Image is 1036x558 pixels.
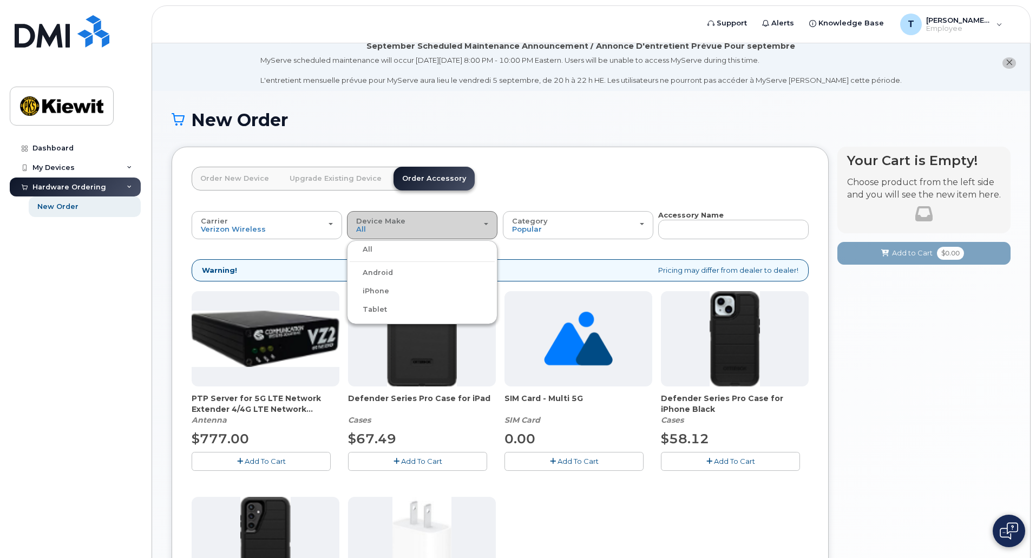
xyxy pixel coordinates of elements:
span: Carrier [201,216,228,225]
span: Add To Cart [401,457,442,465]
span: $777.00 [192,431,249,447]
em: SIM Card [504,415,540,425]
button: Category Popular [503,211,653,239]
img: defenderiphone14.png [710,291,760,386]
span: PTP Server for 5G LTE Network Extender 4/4G LTE Network Extender 3 [192,393,339,415]
span: Popular [512,225,542,233]
div: MyServe scheduled maintenance will occur [DATE][DATE] 8:00 PM - 10:00 PM Eastern. Users will be u... [260,55,902,86]
em: Antenna [192,415,227,425]
span: Category [512,216,548,225]
span: All [356,225,366,233]
span: Add To Cart [714,457,755,465]
span: Add to Cart [892,248,933,258]
button: Add To Cart [348,452,487,471]
img: Open chat [1000,522,1018,540]
span: 0.00 [504,431,535,447]
div: Defender Series Pro Case for iPad [348,393,496,425]
label: Android [350,266,393,279]
div: Defender Series Pro Case for iPhone Black [661,393,809,425]
em: Cases [661,415,684,425]
h1: New Order [172,110,1011,129]
a: Upgrade Existing Device [281,167,390,191]
span: $0.00 [937,247,964,260]
button: Add To Cart [661,452,800,471]
label: Tablet [350,303,387,316]
span: Defender Series Pro Case for iPhone Black [661,393,809,415]
span: Device Make [356,216,405,225]
em: Cases [348,415,371,425]
img: defenderipad10thgen.png [387,291,457,386]
span: Defender Series Pro Case for iPad [348,393,496,415]
button: Add To Cart [504,452,644,471]
strong: Warning! [202,265,237,275]
span: $67.49 [348,431,396,447]
strong: Accessory Name [658,211,724,219]
button: close notification [1002,57,1016,69]
label: iPhone [350,285,389,298]
span: Add To Cart [558,457,599,465]
button: Add to Cart $0.00 [837,242,1011,264]
div: Pricing may differ from dealer to dealer! [192,259,809,281]
button: Add To Cart [192,452,331,471]
span: Verizon Wireless [201,225,266,233]
div: September Scheduled Maintenance Announcement / Annonce D'entretient Prévue Pour septembre [366,41,795,52]
label: All [350,243,372,256]
div: SIM Card - Multi 5G [504,393,652,425]
a: Order Accessory [394,167,475,191]
span: SIM Card - Multi 5G [504,393,652,415]
p: Choose product from the left side and you will see the new item here. [847,176,1001,201]
button: Carrier Verizon Wireless [192,211,342,239]
button: Device Make All [347,211,497,239]
img: Casa_Sysem.png [192,311,339,367]
div: PTP Server for 5G LTE Network Extender 4/4G LTE Network Extender 3 [192,393,339,425]
span: Add To Cart [245,457,286,465]
img: no_image_found-2caef05468ed5679b831cfe6fc140e25e0c280774317ffc20a367ab7fd17291e.png [544,291,613,386]
h4: Your Cart is Empty! [847,153,1001,168]
a: Order New Device [192,167,278,191]
span: $58.12 [661,431,709,447]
